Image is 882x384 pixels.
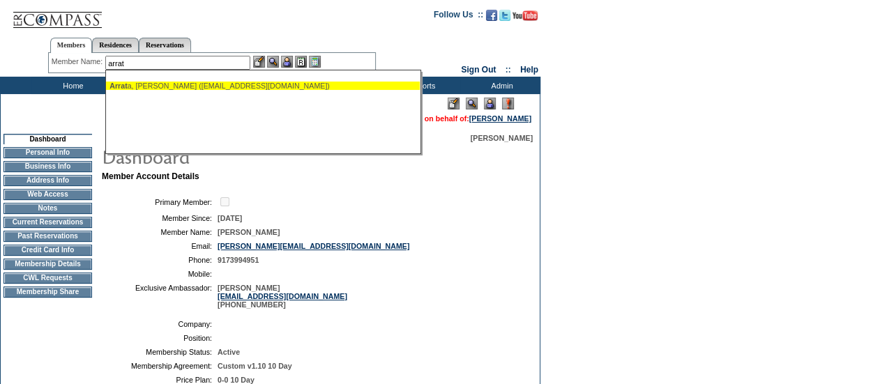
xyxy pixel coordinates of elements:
img: Follow us on Twitter [499,10,510,21]
td: Admin [460,77,540,94]
a: Reservations [139,38,191,52]
img: b_edit.gif [253,56,265,68]
img: View Mode [466,98,478,109]
td: Membership Agreement: [107,362,212,370]
td: Price Plan: [107,376,212,384]
span: You are acting on behalf of: [372,114,531,123]
td: Email: [107,242,212,250]
td: Member Since: [107,214,212,222]
td: Business Info [3,161,92,172]
td: Company: [107,320,212,328]
td: Mobile: [107,270,212,278]
span: Active [218,348,240,356]
img: Subscribe to our YouTube Channel [512,10,538,21]
a: Become our fan on Facebook [486,14,497,22]
span: 9173994951 [218,256,259,264]
span: :: [505,65,511,75]
img: View [267,56,279,68]
td: Dashboard [3,134,92,144]
span: [DATE] [218,214,242,222]
td: Web Access [3,189,92,200]
img: b_calculator.gif [309,56,321,68]
span: [PERSON_NAME] [PHONE_NUMBER] [218,284,347,309]
img: Impersonate [281,56,293,68]
span: 0-0 10 Day [218,376,254,384]
td: Position: [107,334,212,342]
span: [PERSON_NAME] [218,228,280,236]
td: Membership Details [3,259,92,270]
span: [PERSON_NAME] [471,134,533,142]
img: Impersonate [484,98,496,109]
td: Home [31,77,112,94]
td: Notes [3,203,92,214]
div: a, [PERSON_NAME] ([EMAIL_ADDRESS][DOMAIN_NAME]) [109,82,416,90]
img: Log Concern/Member Elevation [502,98,514,109]
td: Current Reservations [3,217,92,228]
td: Credit Card Info [3,245,92,256]
td: Phone: [107,256,212,264]
td: Membership Share [3,286,92,298]
td: Member Name: [107,228,212,236]
a: Sign Out [461,65,496,75]
a: [PERSON_NAME][EMAIL_ADDRESS][DOMAIN_NAME] [218,242,409,250]
span: Arrat [109,82,127,90]
b: Member Account Details [102,171,199,181]
a: Residences [92,38,139,52]
span: Custom v1.10 10 Day [218,362,292,370]
a: Help [520,65,538,75]
td: Address Info [3,175,92,186]
a: [PERSON_NAME] [469,114,531,123]
div: Member Name: [52,56,105,68]
a: [EMAIL_ADDRESS][DOMAIN_NAME] [218,292,347,300]
img: Become our fan on Facebook [486,10,497,21]
img: pgTtlDashboard.gif [101,142,380,170]
td: Primary Member: [107,195,212,208]
a: Subscribe to our YouTube Channel [512,14,538,22]
td: Personal Info [3,147,92,158]
img: Reservations [295,56,307,68]
a: Follow us on Twitter [499,14,510,22]
td: Past Reservations [3,231,92,242]
td: Membership Status: [107,348,212,356]
td: CWL Requests [3,272,92,284]
a: Members [50,38,93,53]
img: Edit Mode [448,98,459,109]
td: Exclusive Ambassador: [107,284,212,309]
td: Follow Us :: [434,8,483,25]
